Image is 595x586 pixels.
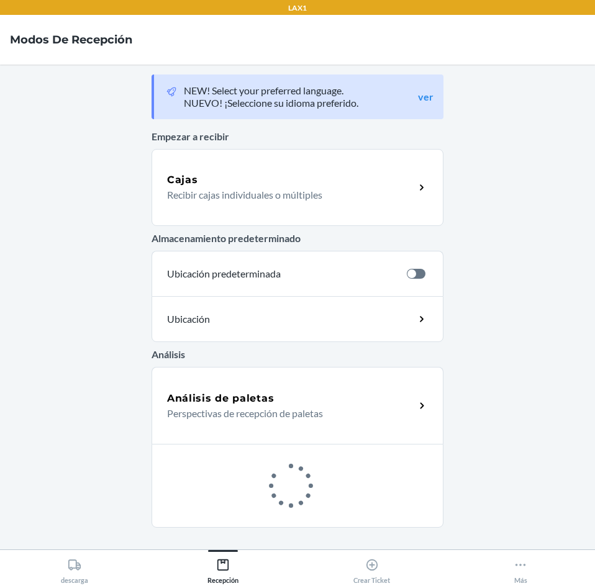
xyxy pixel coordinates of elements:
h5: Cajas [167,173,198,187]
div: Crear Ticket [353,553,390,584]
p: NUEVO! ¡Seleccione su idioma preferido. [184,97,358,109]
a: Análisis de paletasPerspectivas de recepción de paletas [152,367,443,444]
p: Ubicación [167,312,314,327]
p: Ubicación predeterminada [167,266,397,281]
button: Crear Ticket [297,550,447,584]
p: Perspectivas de recepción de paletas [167,406,405,421]
p: Empezar a recibir [152,129,443,144]
p: LAX1 [288,2,307,14]
a: Ubicación [152,296,443,342]
a: ver [418,91,434,103]
button: Recepción [149,550,298,584]
p: Almacenamiento predeterminado [152,231,443,246]
div: descarga [61,553,88,584]
p: Análisis [152,347,443,362]
div: Recepción [207,553,238,584]
a: CajasRecibir cajas individuales o múltiples [152,149,443,226]
h5: Análisis de paletas [167,391,274,406]
h4: Modos de Recepción [10,32,132,48]
p: Recibir cajas individuales o múltiples [167,187,405,202]
p: NEW! Select your preferred language. [184,84,358,97]
div: Más [514,553,527,584]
